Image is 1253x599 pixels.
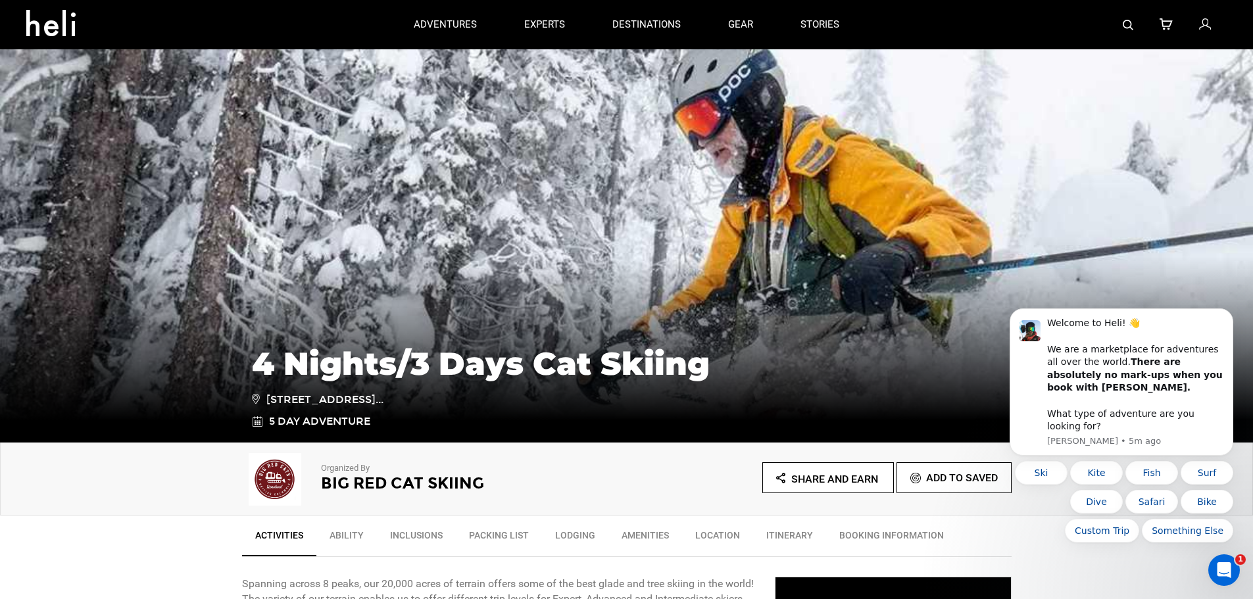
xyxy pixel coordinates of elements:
[524,18,565,32] p: experts
[269,414,370,429] span: 5 Day Adventure
[990,305,1253,592] iframe: Intercom notifications message
[321,475,591,492] h2: Big Red Cat Skiing
[926,471,998,484] span: Add To Saved
[1208,554,1240,586] iframe: Intercom live chat
[316,522,377,555] a: Ability
[414,18,477,32] p: adventures
[1235,554,1246,565] span: 1
[321,462,591,475] p: Organized By
[753,522,826,555] a: Itinerary
[456,522,542,555] a: Packing List
[612,18,681,32] p: destinations
[242,522,316,556] a: Activities
[682,522,753,555] a: Location
[1123,20,1133,30] img: search-bar-icon.svg
[608,522,682,555] a: Amenities
[252,346,1002,381] h1: 4 Nights/3 Days Cat Skiing
[252,391,383,408] span: [STREET_ADDRESS]...
[542,522,608,555] a: Lodging
[377,522,456,555] a: Inclusions
[826,522,957,555] a: BOOKING INFORMATION
[791,473,878,485] span: Share and Earn
[242,453,308,506] img: 167567cb2bba5bdb08183156b043ac59.png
